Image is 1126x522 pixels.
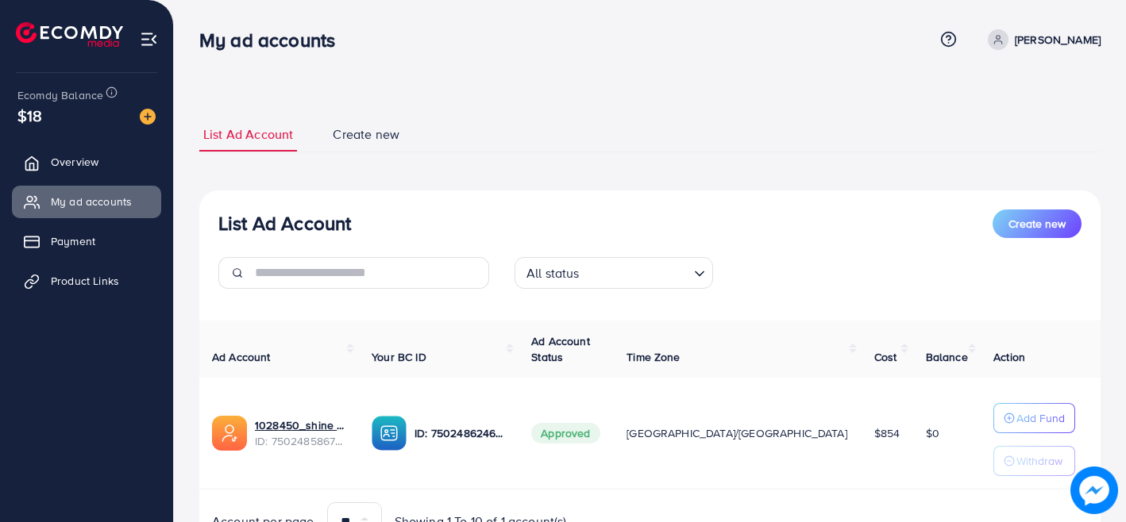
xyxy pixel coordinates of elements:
[12,225,161,257] a: Payment
[926,349,968,365] span: Balance
[993,446,1075,476] button: Withdraw
[140,109,156,125] img: image
[255,417,346,450] div: <span class='underline'>1028450_shine appeal_1746808772166</span></br>7502485867387338759
[333,125,399,144] span: Create new
[993,349,1025,365] span: Action
[523,262,583,285] span: All status
[17,104,42,127] span: $18
[627,349,680,365] span: Time Zone
[372,416,407,451] img: ic-ba-acc.ded83a64.svg
[627,425,847,441] span: [GEOGRAPHIC_DATA]/[GEOGRAPHIC_DATA]
[212,349,271,365] span: Ad Account
[874,349,897,365] span: Cost
[51,154,98,170] span: Overview
[1016,409,1065,428] p: Add Fund
[993,403,1075,433] button: Add Fund
[981,29,1101,50] a: [PERSON_NAME]
[212,416,247,451] img: ic-ads-acc.e4c84228.svg
[1008,216,1066,232] span: Create new
[16,22,123,47] img: logo
[51,273,119,289] span: Product Links
[12,186,161,217] a: My ad accounts
[51,194,132,209] span: My ad accounts
[531,423,600,443] span: Approved
[874,425,900,441] span: $854
[372,349,426,365] span: Your BC ID
[584,259,688,285] input: Search for option
[140,30,158,48] img: menu
[255,417,346,433] a: 1028450_shine appeal_1746808772166
[255,433,346,449] span: ID: 7502485867387338759
[531,333,590,365] span: Ad Account Status
[199,29,348,52] h3: My ad accounts
[1016,451,1062,470] p: Withdraw
[218,212,351,235] h3: List Ad Account
[51,233,95,249] span: Payment
[926,425,939,441] span: $0
[12,265,161,297] a: Product Links
[993,209,1082,238] button: Create new
[1070,466,1118,514] img: image
[415,424,506,443] p: ID: 7502486246770786320
[1015,30,1101,49] p: [PERSON_NAME]
[17,87,103,103] span: Ecomdy Balance
[515,257,713,289] div: Search for option
[12,146,161,178] a: Overview
[203,125,293,144] span: List Ad Account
